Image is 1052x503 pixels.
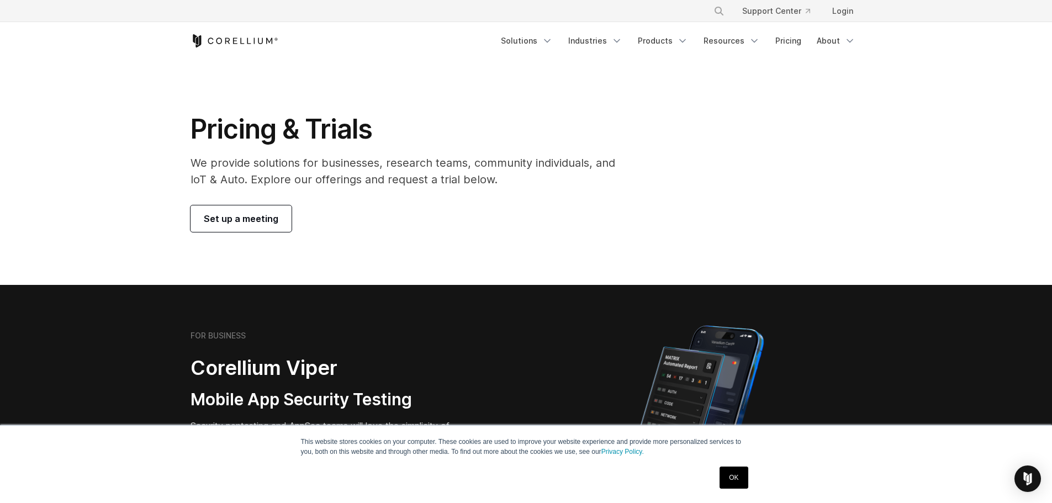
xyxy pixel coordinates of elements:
[631,31,695,51] a: Products
[700,1,862,21] div: Navigation Menu
[191,419,473,459] p: Security pentesting and AppSec teams will love the simplicity of automated report generation comb...
[709,1,729,21] button: Search
[697,31,766,51] a: Resources
[733,1,819,21] a: Support Center
[301,437,752,457] p: This website stores cookies on your computer. These cookies are used to improve your website expe...
[191,389,473,410] h3: Mobile App Security Testing
[494,31,862,51] div: Navigation Menu
[191,205,292,232] a: Set up a meeting
[191,155,631,188] p: We provide solutions for businesses, research teams, community individuals, and IoT & Auto. Explo...
[769,31,808,51] a: Pricing
[1014,465,1041,492] div: Open Intercom Messenger
[810,31,862,51] a: About
[191,331,246,341] h6: FOR BUSINESS
[204,212,278,225] span: Set up a meeting
[191,356,473,380] h2: Corellium Viper
[601,448,644,456] a: Privacy Policy.
[562,31,629,51] a: Industries
[191,34,278,47] a: Corellium Home
[494,31,559,51] a: Solutions
[191,113,631,146] h1: Pricing & Trials
[720,467,748,489] a: OK
[823,1,862,21] a: Login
